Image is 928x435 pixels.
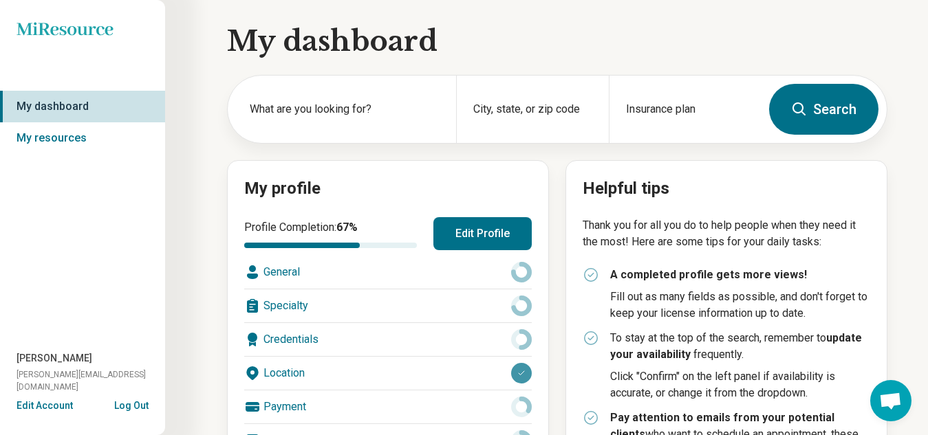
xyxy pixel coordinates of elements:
div: Credentials [244,323,532,356]
button: Search [769,84,878,135]
h1: My dashboard [227,22,887,60]
div: Payment [244,390,532,423]
span: 67 % [336,221,358,234]
p: Click "Confirm" on the left panel if availability is accurate, or change it from the dropdown. [610,368,870,401]
span: [PERSON_NAME][EMAIL_ADDRESS][DOMAIN_NAME] [17,368,165,393]
p: Thank you for all you do to help people when they need it the most! Here are some tips for your d... [583,217,870,250]
strong: A completed profile gets more views! [610,268,807,281]
strong: update your availability [610,331,862,361]
div: Location [244,357,532,390]
label: What are you looking for? [250,101,440,118]
p: To stay at the top of the search, remember to frequently. [610,330,870,363]
button: Edit Account [17,399,73,413]
h2: Helpful tips [583,177,870,201]
span: [PERSON_NAME] [17,351,92,366]
div: Open chat [870,380,911,421]
div: Profile Completion: [244,219,417,248]
div: General [244,256,532,289]
p: Fill out as many fields as possible, and don't forget to keep your license information up to date. [610,289,870,322]
button: Edit Profile [433,217,532,250]
button: Log Out [114,399,149,410]
h2: My profile [244,177,532,201]
div: Specialty [244,289,532,322]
